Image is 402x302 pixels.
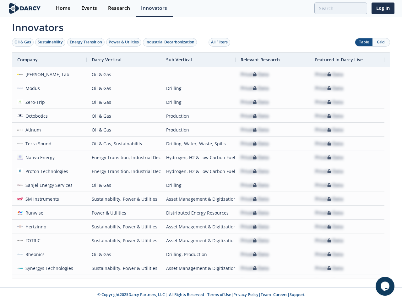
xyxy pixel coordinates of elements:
div: Private Data [241,68,269,81]
div: Hydrogen, H2 & Low Carbon Fuels [166,151,231,164]
div: Oil & Gas [92,81,156,95]
div: Private Data [241,109,269,123]
div: Power & Utilities [109,39,139,45]
div: Private Data [315,178,343,192]
div: Production [166,123,231,137]
span: Company [17,57,38,63]
div: Modus [23,81,40,95]
div: Oil & Gas [92,248,156,261]
div: Drilling, Production [166,248,231,261]
div: Research [108,6,130,11]
div: FOTRIC [23,234,41,247]
div: Energy Transition, Industrial Decarbonization [92,151,156,164]
button: Table [355,38,372,46]
img: 45a0cbea-d989-4350-beef-8637b4f6d6e9 [17,127,23,132]
div: Private Data [315,220,343,233]
div: Oil & Gas [92,68,156,81]
div: Sustainability, Power & Utilities [92,261,156,275]
img: a5afd840-feb6-4328-8c69-739a799e54d1 [17,85,23,91]
div: Private Data [315,81,343,95]
div: Drilling [166,95,231,109]
div: Private Data [315,261,343,275]
img: sanjel.com.png [17,182,23,188]
div: Hertzinno [23,220,46,233]
div: Private Data [241,192,269,206]
div: Private Data [241,234,269,247]
div: Zero-Trip [23,95,45,109]
div: Private Data [241,151,269,164]
div: Energy Transition [70,39,102,45]
div: Private Data [315,234,343,247]
div: Rheonics [23,248,45,261]
span: Featured In Darcy Live [315,57,363,63]
a: Privacy Policy [233,292,258,297]
div: Private Data [315,275,343,289]
a: Careers [273,292,287,297]
img: 28659a50-3ed8-4eb4-84e4-ecf8848b7f3a [17,210,23,215]
a: Support [290,292,305,297]
div: Private Data [315,248,343,261]
div: Home [56,6,70,11]
img: 2e65efa3-6c94-415d-91a3-04c42e6548c1 [17,99,23,105]
a: Log In [372,3,394,14]
button: Industrial Decarbonization [143,38,197,47]
div: Sanjel Energy Services [23,178,73,192]
button: Grid [372,38,390,46]
div: Energy Transition, Industrial Decarbonization [92,165,156,178]
div: Private Data [315,109,343,123]
a: Terms of Use [207,292,231,297]
div: Sustainability, Power & Utilities [92,220,156,233]
div: Private Data [241,178,269,192]
div: Private Data [241,165,269,178]
p: © Copyright 2025 Darcy Partners, LLC | All Rights Reserved | | | | | [9,292,393,298]
div: Private Data [241,261,269,275]
div: Private Data [315,68,343,81]
div: Drilling, Water, Waste, Spills [166,137,231,150]
div: Sustainability, Power & Utilities [92,192,156,206]
img: ebe80549-b4d3-4f4f-86d6-e0c3c9b32110 [17,154,23,160]
div: Power & Utilities [92,275,156,289]
div: All Filters [211,39,228,45]
span: Darcy Vertical [92,57,122,63]
div: Asset Management & Digitization, Methane Emissions [166,192,231,206]
div: Oil & Gas [92,123,156,137]
div: Sustainability [38,39,63,45]
div: Sustainability, Power & Utilities [92,234,156,247]
img: 6c1fd47e-a9de-4d25-b0ff-b9dbcf72eb3c [17,141,23,146]
span: Sub Vertical [166,57,192,63]
input: Advanced Search [314,3,367,14]
div: Private Data [241,81,269,95]
div: Nativo Energy [23,151,55,164]
div: Private Data [241,95,269,109]
div: Synergys Technologies [23,261,73,275]
div: Asset Management & Digitization, Methane Emissions [166,234,231,247]
img: 1947e124-eb77-42f3-86b6-0e38c15c803b [17,113,23,119]
div: Oil & Gas [92,178,156,192]
div: Production [166,109,231,123]
div: Private Data [241,220,269,233]
div: Private Data [315,206,343,220]
div: Hydrogen, H2 & Low Carbon Fuels [166,165,231,178]
img: logo-wide.svg [8,3,42,14]
button: Sustainability [35,38,65,47]
img: 0133bb7e-1967-4e01-889f-d186a3c734a4 [17,265,23,271]
span: Relevant Research [241,57,280,63]
div: Private Data [241,137,269,150]
div: Private Data [315,192,343,206]
div: Private Data [241,206,269,220]
div: Drilling [166,81,231,95]
div: Private Data [315,137,343,150]
div: Distributed Energy Resources, Transportation Electrification [166,275,231,289]
a: Team [261,292,271,297]
div: Oil & Gas [92,95,156,109]
div: Innovators [141,6,167,11]
button: Power & Utilities [106,38,141,47]
div: Oil & Gas, Sustainability [92,137,156,150]
img: 7b228af2-2927-4939-aa9f-c088b96d1056 [17,196,23,202]
div: Runwise [23,206,44,220]
div: [PERSON_NAME] Lab [23,68,70,81]
div: Private Data [241,248,269,261]
img: 6be74745-e7f4-4809-9227-94d27c50fd57 [17,251,23,257]
span: Innovators [8,18,394,35]
div: Asset Management & Digitization, Methane Emissions [166,220,231,233]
